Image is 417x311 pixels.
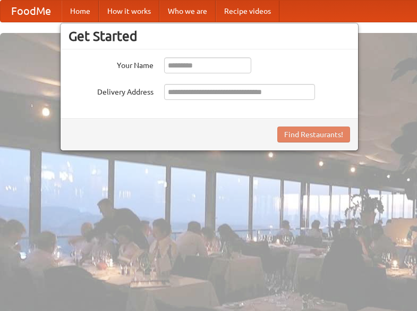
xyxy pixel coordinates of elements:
[69,28,350,44] h3: Get Started
[216,1,279,22] a: Recipe videos
[277,127,350,142] button: Find Restaurants!
[62,1,99,22] a: Home
[69,84,154,97] label: Delivery Address
[1,1,62,22] a: FoodMe
[69,57,154,71] label: Your Name
[99,1,159,22] a: How it works
[159,1,216,22] a: Who we are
